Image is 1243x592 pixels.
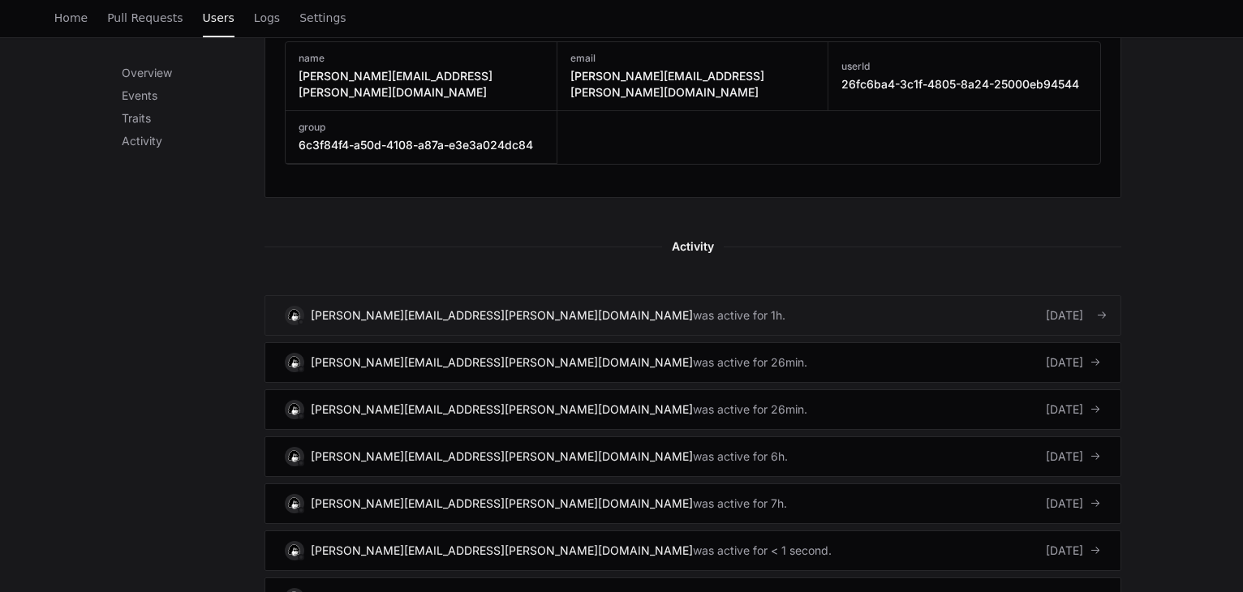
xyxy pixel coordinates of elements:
img: 15.svg [286,543,302,558]
div: [PERSON_NAME][EMAIL_ADDRESS][PERSON_NAME][DOMAIN_NAME] [311,495,693,512]
img: 15.svg [286,354,302,370]
a: [PERSON_NAME][EMAIL_ADDRESS][PERSON_NAME][DOMAIN_NAME]was active for 26min.[DATE] [265,389,1121,430]
p: Activity [122,133,265,149]
h3: 6c3f84f4-a50d-4108-a87a-e3e3a024dc84 [299,137,533,153]
p: Traits [122,110,265,127]
div: was active for 26min. [693,401,807,418]
h3: userId [841,60,1079,73]
h3: [PERSON_NAME][EMAIL_ADDRESS][PERSON_NAME][DOMAIN_NAME] [299,68,544,101]
h3: 26fc6ba4-3c1f-4805-8a24-25000eb94544 [841,76,1079,92]
div: [DATE] [1046,543,1101,559]
h3: name [299,52,544,65]
div: [DATE] [1046,401,1101,418]
span: Logs [254,13,280,23]
div: [PERSON_NAME][EMAIL_ADDRESS][PERSON_NAME][DOMAIN_NAME] [311,307,693,324]
a: [PERSON_NAME][EMAIL_ADDRESS][PERSON_NAME][DOMAIN_NAME]was active for < 1 second.[DATE] [265,530,1121,571]
a: [PERSON_NAME][EMAIL_ADDRESS][PERSON_NAME][DOMAIN_NAME]was active for 6h.[DATE] [265,436,1121,477]
p: Events [122,88,265,104]
a: [PERSON_NAME][EMAIL_ADDRESS][PERSON_NAME][DOMAIN_NAME]was active for 7h.[DATE] [265,483,1121,524]
div: [DATE] [1046,448,1101,465]
div: [PERSON_NAME][EMAIL_ADDRESS][PERSON_NAME][DOMAIN_NAME] [311,401,693,418]
span: Activity [662,237,724,256]
div: [PERSON_NAME][EMAIL_ADDRESS][PERSON_NAME][DOMAIN_NAME] [311,354,693,371]
img: 15.svg [286,495,302,511]
div: [DATE] [1046,307,1101,324]
div: [PERSON_NAME][EMAIL_ADDRESS][PERSON_NAME][DOMAIN_NAME] [311,448,693,465]
div: [PERSON_NAME][EMAIL_ADDRESS][PERSON_NAME][DOMAIN_NAME] [311,543,693,559]
div: was active for 6h. [693,448,788,465]
div: was active for 7h. [693,495,787,512]
div: was active for 1h. [693,307,785,324]
span: Users [203,13,234,23]
h3: email [570,52,815,65]
span: Settings [299,13,346,23]
p: Overview [122,65,265,81]
img: 15.svg [286,401,302,417]
div: was active for 26min. [693,354,807,371]
a: [PERSON_NAME][EMAIL_ADDRESS][PERSON_NAME][DOMAIN_NAME]was active for 26min.[DATE] [265,342,1121,383]
div: [DATE] [1046,354,1101,371]
div: [DATE] [1046,495,1101,512]
img: 15.svg [286,307,302,323]
h3: group [299,121,533,134]
span: Home [54,13,88,23]
h3: [PERSON_NAME][EMAIL_ADDRESS][PERSON_NAME][DOMAIN_NAME] [570,68,815,101]
img: 15.svg [286,448,302,464]
div: was active for < 1 second. [693,543,832,559]
a: [PERSON_NAME][EMAIL_ADDRESS][PERSON_NAME][DOMAIN_NAME]was active for 1h.[DATE] [265,295,1121,336]
span: Pull Requests [107,13,183,23]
